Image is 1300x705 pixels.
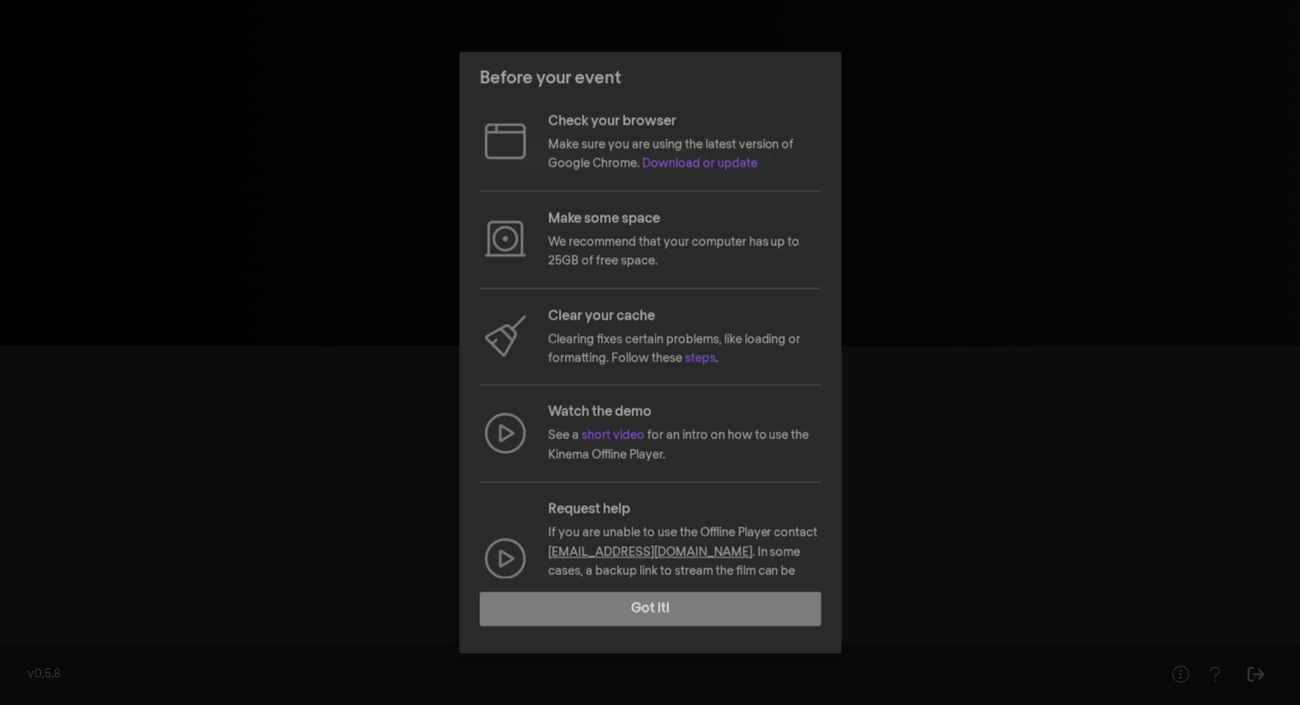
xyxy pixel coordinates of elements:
a: steps [684,352,715,364]
a: short video [581,430,644,442]
p: See a for an intro on how to use the Kinema Offline Player. [548,426,821,465]
p: If you are unable to use the Offline Player contact . In some cases, a backup link to stream the ... [548,524,821,620]
p: We recommend that your computer has up to 25GB of free space. [548,232,821,271]
p: Make some space [548,209,821,229]
p: Request help [548,500,821,520]
p: Make sure you are using the latest version of Google Chrome. [548,135,821,173]
a: [EMAIL_ADDRESS][DOMAIN_NAME] [548,546,752,558]
p: Watch the demo [548,402,821,423]
header: Before your event [459,51,841,104]
p: Clearing fixes certain problems, like loading or formatting. Follow these . [548,330,821,368]
a: Download or update [642,158,757,170]
p: Clear your cache [548,306,821,326]
button: Got it! [479,592,821,626]
p: Check your browser [548,111,821,132]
